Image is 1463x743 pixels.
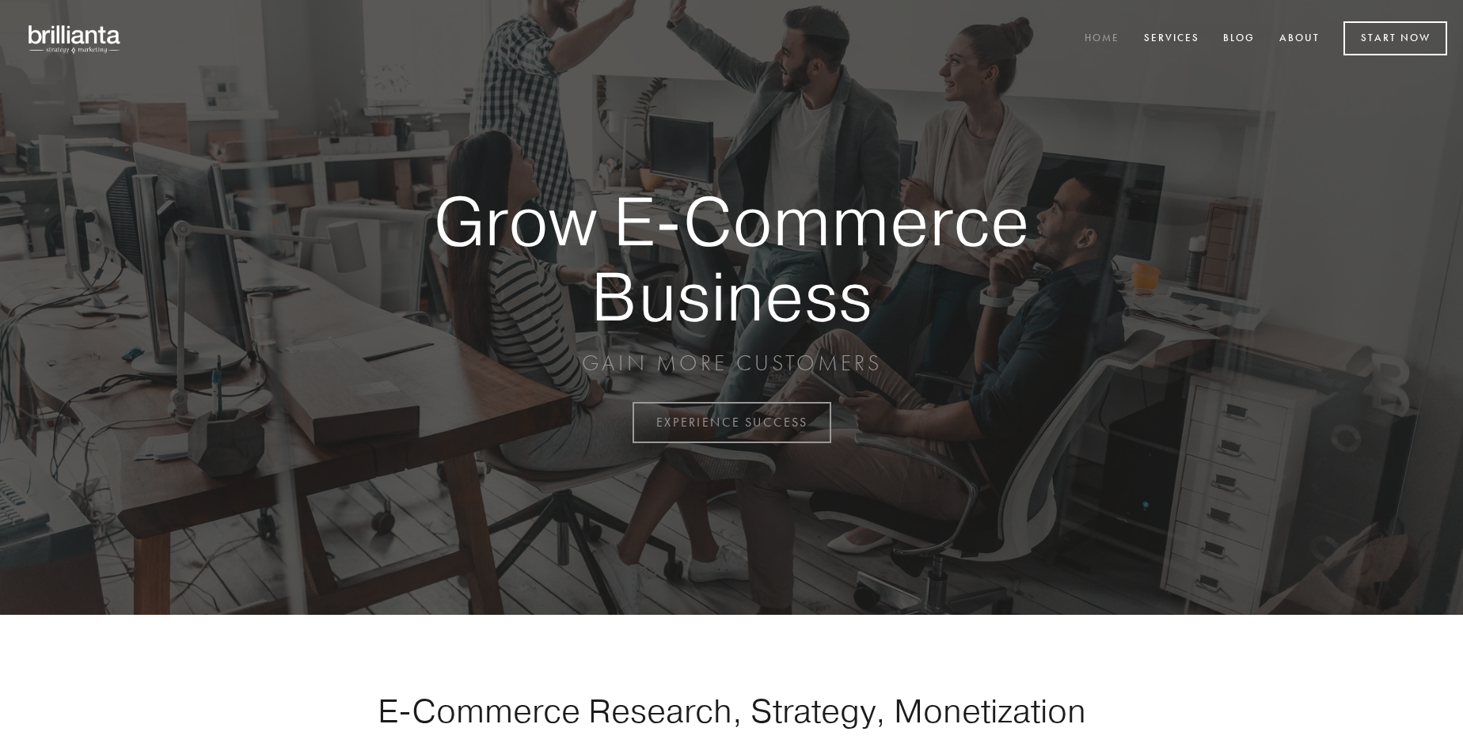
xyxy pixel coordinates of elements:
a: Blog [1213,26,1265,52]
a: About [1269,26,1330,52]
img: brillianta - research, strategy, marketing [16,16,135,62]
p: GAIN MORE CUSTOMERS [378,349,1085,377]
a: Start Now [1343,21,1447,55]
a: Home [1074,26,1130,52]
a: Services [1134,26,1210,52]
a: EXPERIENCE SUCCESS [633,402,831,443]
h1: E-Commerce Research, Strategy, Monetization [328,691,1135,730]
strong: Grow E-Commerce Business [378,184,1085,333]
